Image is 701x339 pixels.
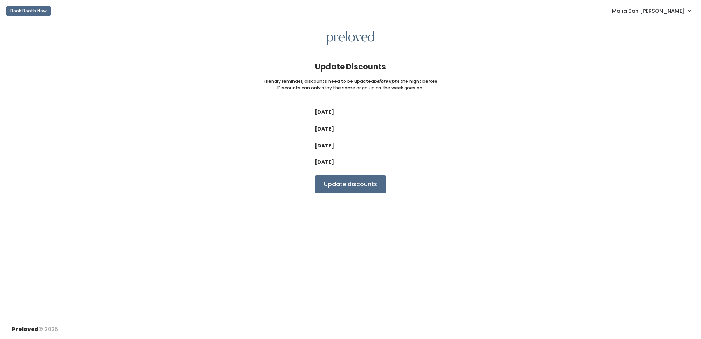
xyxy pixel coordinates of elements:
[315,142,334,150] label: [DATE]
[315,108,334,116] label: [DATE]
[315,158,334,166] label: [DATE]
[605,3,698,19] a: Malia San [PERSON_NAME]
[374,78,399,84] i: before 6pm
[12,325,39,333] span: Preloved
[327,31,374,45] img: preloved logo
[315,175,386,193] input: Update discounts
[315,62,386,71] h4: Update Discounts
[612,7,685,15] span: Malia San [PERSON_NAME]
[277,85,424,91] small: Discounts can only stay the same or go up as the week goes on.
[315,125,334,133] label: [DATE]
[12,320,58,333] div: © 2025
[264,78,437,85] small: Friendly reminder, discounts need to be updated the night before
[6,3,51,19] a: Book Booth Now
[6,6,51,16] button: Book Booth Now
